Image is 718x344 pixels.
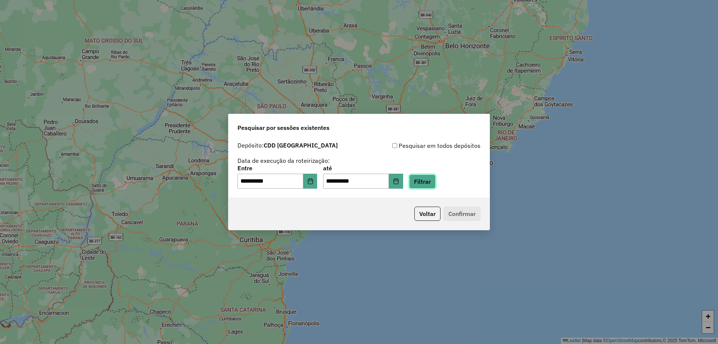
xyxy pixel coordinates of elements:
[323,164,403,173] label: até
[237,141,338,150] label: Depósito:
[389,174,403,189] button: Choose Date
[414,207,441,221] button: Voltar
[359,141,481,150] div: Pesquisar em todos depósitos
[237,156,330,165] label: Data de execução da roteirização:
[237,123,329,132] span: Pesquisar por sessões existentes
[237,164,317,173] label: Entre
[264,141,338,149] strong: CDD [GEOGRAPHIC_DATA]
[303,174,317,189] button: Choose Date
[409,174,436,189] button: Filtrar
